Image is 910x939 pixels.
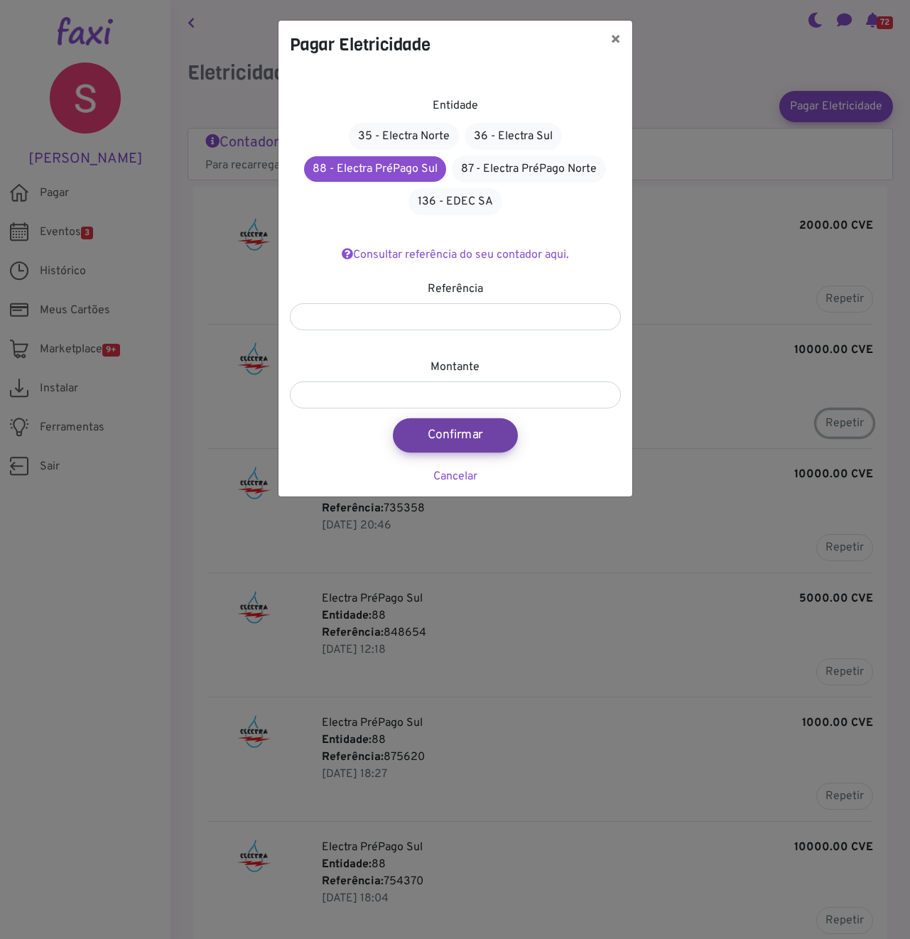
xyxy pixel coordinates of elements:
a: 87 - Electra PréPago Norte [452,156,606,183]
a: 35 - Electra Norte [349,123,459,150]
label: Referência [428,281,483,298]
button: × [599,21,632,60]
label: Montante [430,359,480,376]
a: Consultar referência do seu contador aqui. [342,248,569,262]
h4: Pagar Eletricidade [290,32,430,58]
button: Confirmar [393,418,518,452]
a: 136 - EDEC SA [408,188,502,215]
a: 88 - Electra PréPago Sul [304,156,446,182]
a: Cancelar [433,469,477,484]
label: Entidade [433,97,478,114]
a: 36 - Electra Sul [465,123,562,150]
